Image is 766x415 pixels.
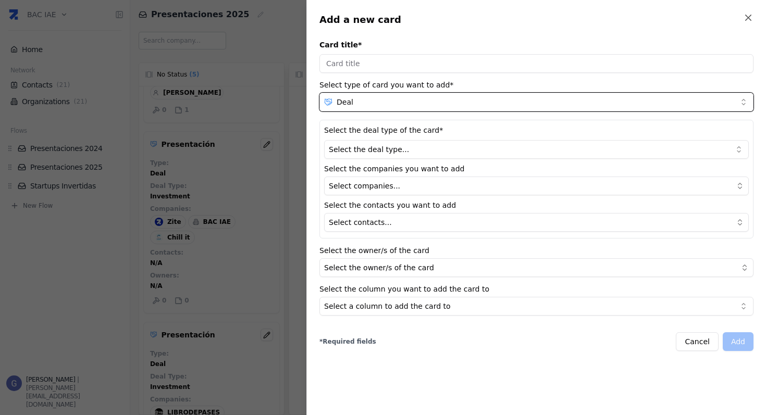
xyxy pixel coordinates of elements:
label: Select the contacts you want to add [324,202,749,209]
input: Card title [319,54,753,73]
button: Cancel [676,332,718,351]
label: Select type of card you want to add * [319,81,753,89]
span: Select companies... [329,181,400,191]
label: Card title * [319,40,753,50]
span: * Required fields [319,337,376,346]
span: Select contacts... [329,217,392,228]
label: Select the column you want to add the card to [319,285,753,293]
h2: Add a new card [319,12,753,27]
label: Select the deal type of the card * [324,127,749,134]
label: Select the companies you want to add [324,165,749,172]
span: Select the owner/s of the card [324,262,434,273]
label: Select the owner/s of the card [319,247,753,254]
